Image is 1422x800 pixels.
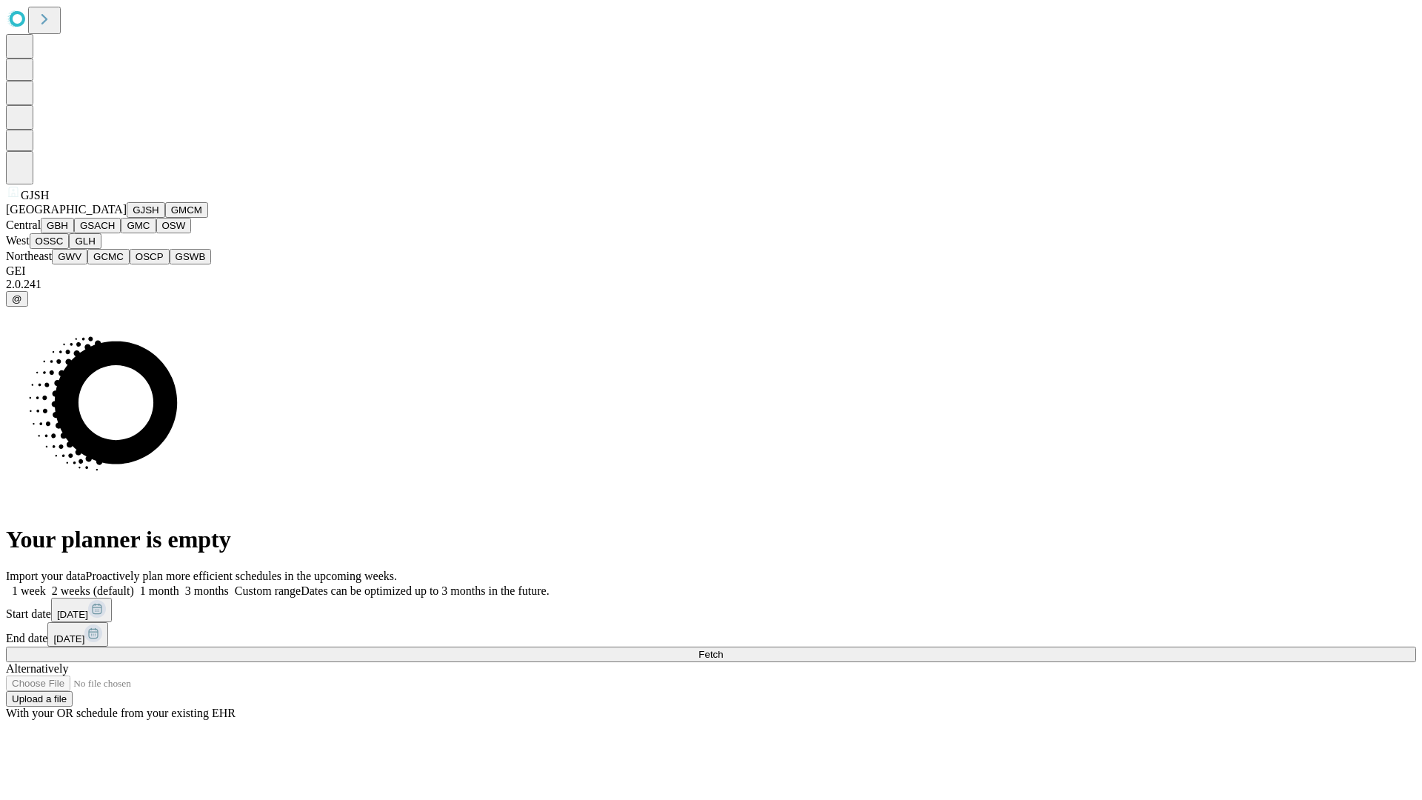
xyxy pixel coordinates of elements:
[6,250,52,262] span: Northeast
[52,584,134,597] span: 2 weeks (default)
[6,234,30,247] span: West
[12,584,46,597] span: 1 week
[6,526,1416,553] h1: Your planner is empty
[6,647,1416,662] button: Fetch
[69,233,101,249] button: GLH
[698,649,723,660] span: Fetch
[130,249,170,264] button: OSCP
[6,598,1416,622] div: Start date
[165,202,208,218] button: GMCM
[53,633,84,644] span: [DATE]
[47,622,108,647] button: [DATE]
[235,584,301,597] span: Custom range
[87,249,130,264] button: GCMC
[127,202,165,218] button: GJSH
[6,662,68,675] span: Alternatively
[140,584,179,597] span: 1 month
[86,570,397,582] span: Proactively plan more efficient schedules in the upcoming weeks.
[121,218,156,233] button: GMC
[6,264,1416,278] div: GEI
[21,189,49,201] span: GJSH
[6,622,1416,647] div: End date
[6,691,73,707] button: Upload a file
[6,291,28,307] button: @
[6,707,236,719] span: With your OR schedule from your existing EHR
[6,203,127,216] span: [GEOGRAPHIC_DATA]
[301,584,549,597] span: Dates can be optimized up to 3 months in the future.
[30,233,70,249] button: OSSC
[6,219,41,231] span: Central
[52,249,87,264] button: GWV
[170,249,212,264] button: GSWB
[6,570,86,582] span: Import your data
[57,609,88,620] span: [DATE]
[156,218,192,233] button: OSW
[41,218,74,233] button: GBH
[51,598,112,622] button: [DATE]
[6,278,1416,291] div: 2.0.241
[185,584,229,597] span: 3 months
[74,218,121,233] button: GSACH
[12,293,22,304] span: @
